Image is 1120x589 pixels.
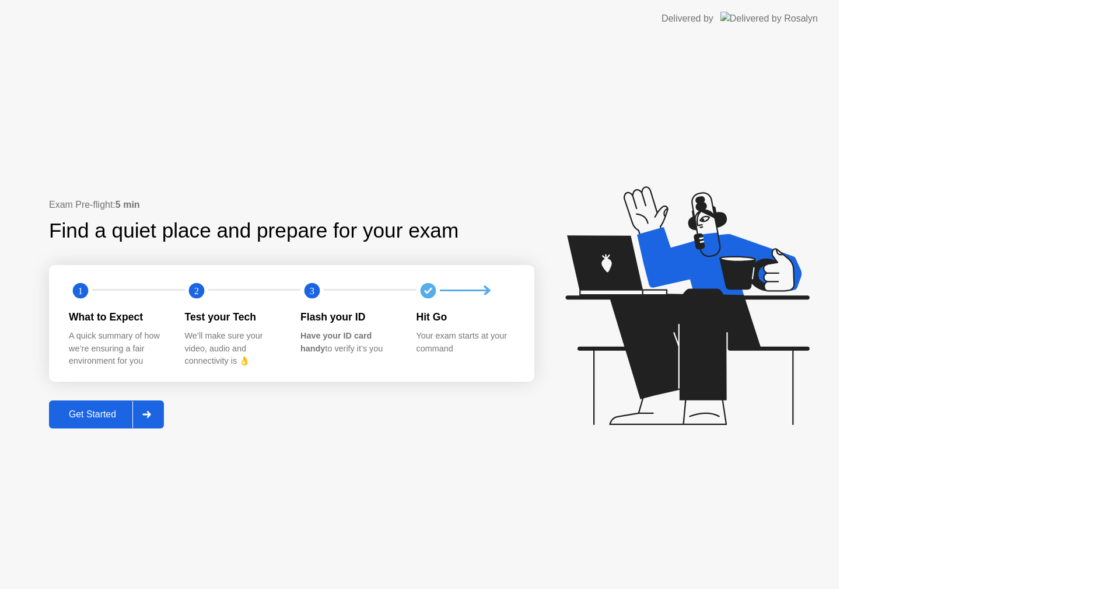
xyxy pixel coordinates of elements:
div: Delivered by [661,12,713,26]
div: to verify it’s you [300,330,398,355]
button: Get Started [49,400,164,428]
b: 5 min [116,200,140,210]
div: A quick summary of how we’re ensuring a fair environment for you [69,330,166,368]
div: Test your Tech [185,309,282,325]
text: 3 [310,285,314,296]
div: We’ll make sure your video, audio and connectivity is 👌 [185,330,282,368]
text: 1 [78,285,83,296]
div: Hit Go [416,309,514,325]
text: 2 [194,285,198,296]
div: Find a quiet place and prepare for your exam [49,215,460,246]
div: Your exam starts at your command [416,330,514,355]
div: Flash your ID [300,309,398,325]
b: Have your ID card handy [300,331,372,353]
div: Get Started [52,409,132,420]
div: What to Expect [69,309,166,325]
img: Delivered by Rosalyn [720,12,818,25]
div: Exam Pre-flight: [49,198,534,212]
